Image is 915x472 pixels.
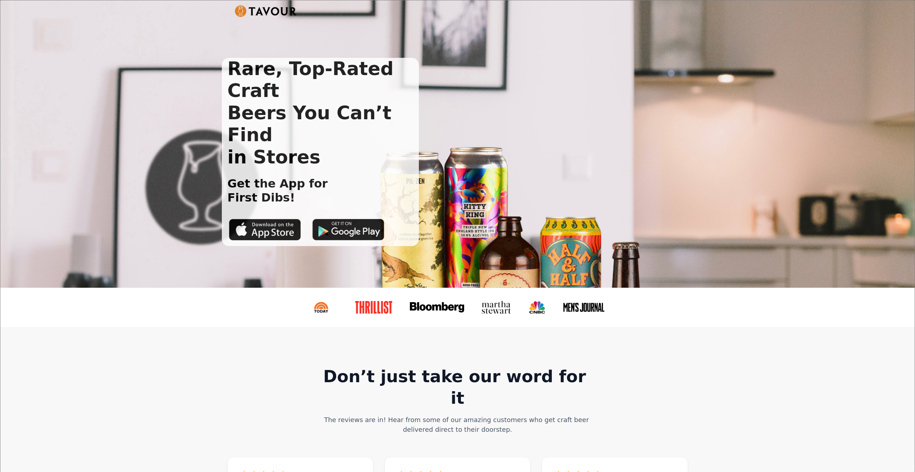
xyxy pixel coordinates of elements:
[235,5,297,17] img: Untitled UI logotext
[222,177,328,204] h1: Get the App for First Dibs!
[222,58,419,168] h1: Rare, Top-Rated Craft Beers You Can’t Find in Stores
[235,5,297,17] a: Untitled UI logotextLogo
[320,415,596,434] div: The reviews are in! Hear from some of our amazing customers who get craft beer delivered direct t...
[323,367,592,408] strong: Don’t just take our word for it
